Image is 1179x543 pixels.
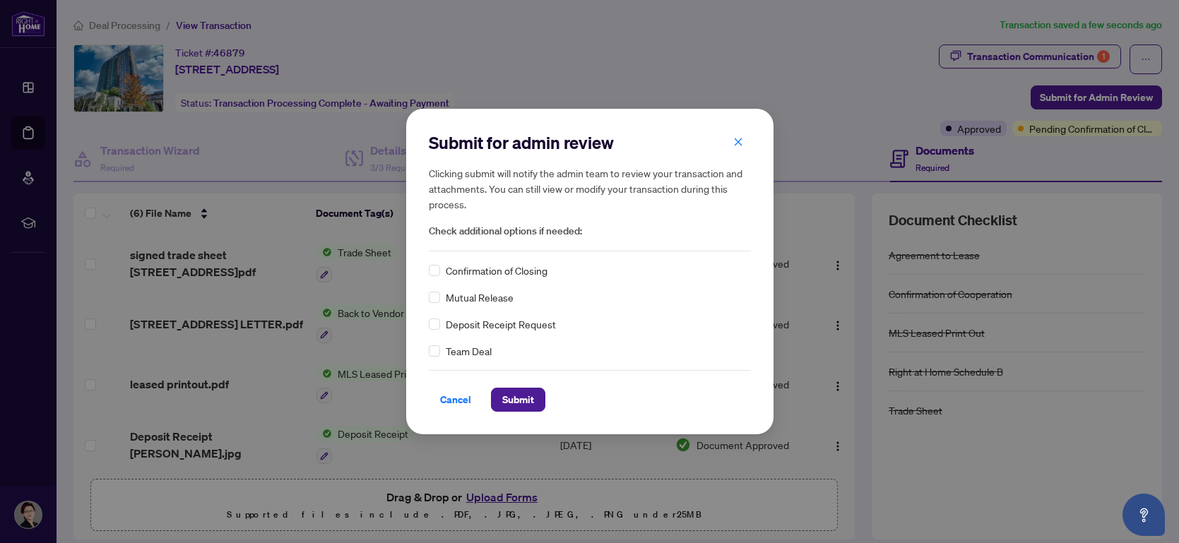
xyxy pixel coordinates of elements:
[1122,494,1165,536] button: Open asap
[429,388,482,412] button: Cancel
[429,165,751,212] h5: Clicking submit will notify the admin team to review your transaction and attachments. You can st...
[502,388,534,411] span: Submit
[446,290,514,305] span: Mutual Release
[491,388,545,412] button: Submit
[440,388,471,411] span: Cancel
[446,343,492,359] span: Team Deal
[733,137,743,147] span: close
[446,316,556,332] span: Deposit Receipt Request
[446,263,547,278] span: Confirmation of Closing
[429,223,751,239] span: Check additional options if needed:
[429,131,751,154] h2: Submit for admin review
